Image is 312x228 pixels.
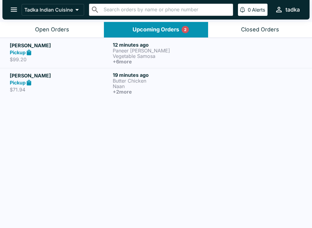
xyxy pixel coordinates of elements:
[10,56,110,62] p: $99.20
[24,7,73,13] p: Tadka Indian Cuisine
[35,26,69,33] div: Open Orders
[184,27,186,33] p: 2
[133,26,179,33] div: Upcoming Orders
[10,49,26,55] strong: Pickup
[113,53,213,59] p: Vegetable Samosa
[10,42,110,49] h5: [PERSON_NAME]
[252,7,265,13] p: Alerts
[241,26,279,33] div: Closed Orders
[113,59,213,64] h6: + 6 more
[113,72,213,78] h6: 19 minutes ago
[113,42,213,48] h6: 12 minutes ago
[10,72,110,79] h5: [PERSON_NAME]
[102,5,230,14] input: Search orders by name or phone number
[113,78,213,84] p: Butter Chicken
[113,48,213,53] p: Paneer [PERSON_NAME]
[272,3,302,16] button: tadka
[6,2,22,17] button: open drawer
[113,89,213,94] h6: + 2 more
[22,4,84,16] button: Tadka Indian Cuisine
[113,84,213,89] p: Naan
[285,6,300,13] div: tadka
[10,87,110,93] p: $71.94
[10,80,26,86] strong: Pickup
[248,7,251,13] p: 0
